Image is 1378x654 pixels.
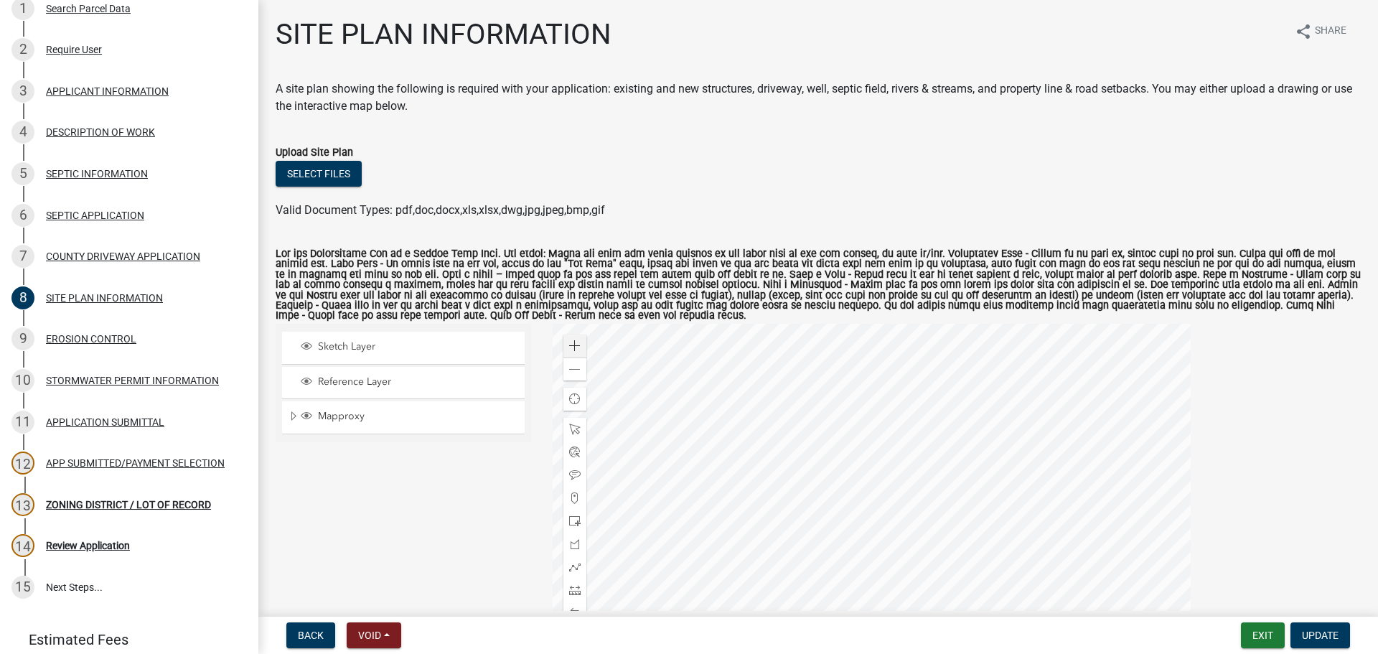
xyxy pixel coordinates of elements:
[46,86,169,96] div: APPLICANT INFORMATION
[276,80,1361,115] div: A site plan showing the following is required with your application: existing and new structures,...
[282,332,525,364] li: Sketch Layer
[563,388,586,411] div: Find my location
[358,630,381,641] span: Void
[11,327,34,350] div: 9
[46,293,163,303] div: SITE PLAN INFORMATION
[276,249,1361,322] label: Lor ips Dolorsitame Con ad e Seddoe Temp Inci. Utl etdol: Magna ali enim adm venia quisnos ex ull...
[11,286,34,309] div: 8
[314,375,520,388] span: Reference Layer
[11,38,34,61] div: 2
[286,622,335,648] button: Back
[276,148,353,158] label: Upload Site Plan
[46,45,102,55] div: Require User
[46,417,164,427] div: APPLICATION SUBMITTAL
[46,210,144,220] div: SEPTIC APPLICATION
[1241,622,1285,648] button: Exit
[11,625,235,654] a: Estimated Fees
[11,534,34,557] div: 14
[11,245,34,268] div: 7
[299,410,520,424] div: Mapproxy
[1283,17,1358,45] button: shareShare
[11,162,34,185] div: 5
[46,251,200,261] div: COUNTY DRIVEWAY APPLICATION
[11,576,34,599] div: 15
[11,121,34,144] div: 4
[46,127,155,137] div: DESCRIPTION OF WORK
[46,4,131,14] div: Search Parcel Data
[46,541,130,551] div: Review Application
[1315,23,1346,40] span: Share
[282,401,525,434] li: Mapproxy
[46,375,219,386] div: STORMWATER PERMIT INFORMATION
[46,169,148,179] div: SEPTIC INFORMATION
[11,411,34,434] div: 11
[11,204,34,227] div: 6
[11,369,34,392] div: 10
[288,410,299,425] span: Expand
[1302,630,1339,641] span: Update
[298,630,324,641] span: Back
[1290,622,1350,648] button: Update
[46,458,225,468] div: APP SUBMITTED/PAYMENT SELECTION
[276,203,605,217] span: Valid Document Types: pdf,doc,docx,xls,xlsx,dwg,jpg,jpeg,bmp,gif
[314,340,520,353] span: Sketch Layer
[314,410,520,423] span: Mapproxy
[299,375,520,390] div: Reference Layer
[276,17,611,52] h1: SITE PLAN INFORMATION
[11,452,34,475] div: 12
[563,335,586,358] div: Zoom in
[281,328,526,438] ul: Layer List
[11,80,34,103] div: 3
[347,622,401,648] button: Void
[276,161,362,187] button: Select files
[563,358,586,380] div: Zoom out
[282,367,525,399] li: Reference Layer
[46,334,136,344] div: EROSION CONTROL
[46,500,211,510] div: ZONING DISTRICT / LOT OF RECORD
[299,340,520,355] div: Sketch Layer
[11,493,34,516] div: 13
[1295,23,1312,40] i: share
